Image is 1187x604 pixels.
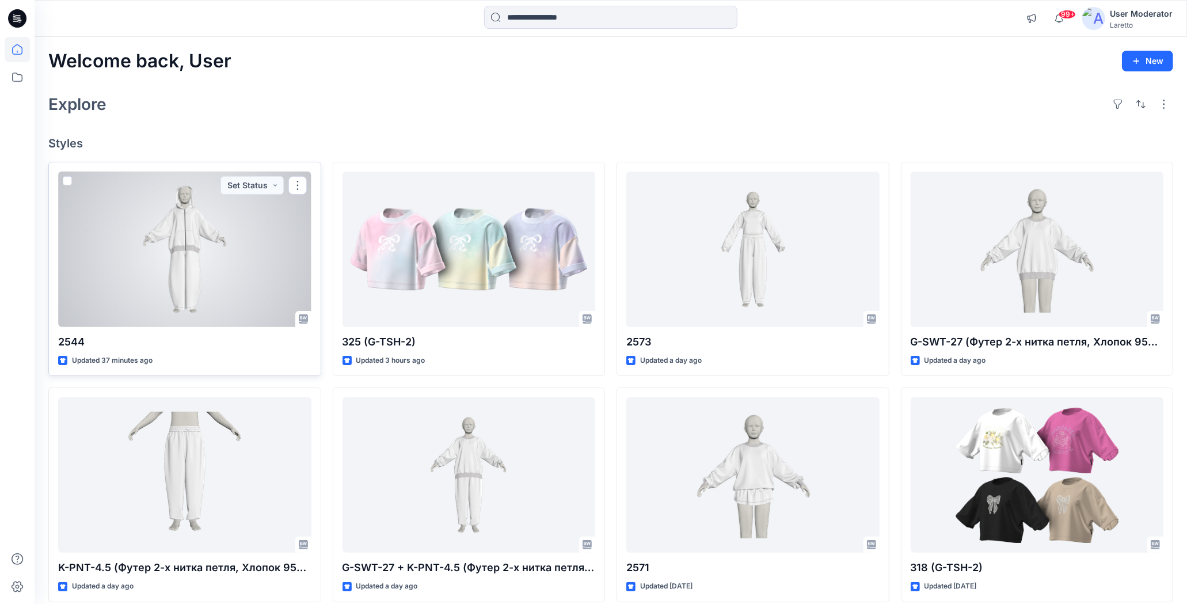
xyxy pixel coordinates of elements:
[640,580,693,592] p: Updated [DATE]
[356,355,425,367] p: Updated 3 hours ago
[58,172,311,327] a: 2544
[1110,7,1173,21] div: User Moderator
[1110,21,1173,29] div: Laretto
[58,334,311,350] p: 2544
[626,560,880,576] p: 2571
[343,172,596,327] a: 325 (G-TSH-2)
[72,580,134,592] p: Updated a day ago
[72,355,153,367] p: Updated 37 minutes ago
[1059,10,1076,19] span: 99+
[356,580,418,592] p: Updated a day ago
[58,397,311,553] a: K-PNT-4.5 (Футер 2-х нитка петля, Хлопок 95% эластан 5%)
[911,397,1164,553] a: 318 (G-TSH-2)
[925,355,986,367] p: Updated a day ago
[343,560,596,576] p: G-SWT-27 + K-PNT-4.5 (Футер 2-х нитка петля, Хлопок 95% эластан 5%)
[58,560,311,576] p: K-PNT-4.5 (Футер 2-х нитка петля, Хлопок 95% эластан 5%)
[626,334,880,350] p: 2573
[48,136,1173,150] h4: Styles
[1082,7,1105,30] img: avatar
[911,172,1164,327] a: G-SWT-27 (Футер 2-х нитка петля, Хлопок 95% эластан 5%)
[48,51,231,72] h2: Welcome back, User
[343,397,596,553] a: G-SWT-27 + K-PNT-4.5 (Футер 2-х нитка петля, Хлопок 95% эластан 5%)
[343,334,596,350] p: 325 (G-TSH-2)
[640,355,702,367] p: Updated a day ago
[925,580,977,592] p: Updated [DATE]
[626,172,880,327] a: 2573
[911,560,1164,576] p: 318 (G-TSH-2)
[626,397,880,553] a: 2571
[48,95,106,113] h2: Explore
[1122,51,1173,71] button: New
[911,334,1164,350] p: G-SWT-27 (Футер 2-х нитка петля, Хлопок 95% эластан 5%)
